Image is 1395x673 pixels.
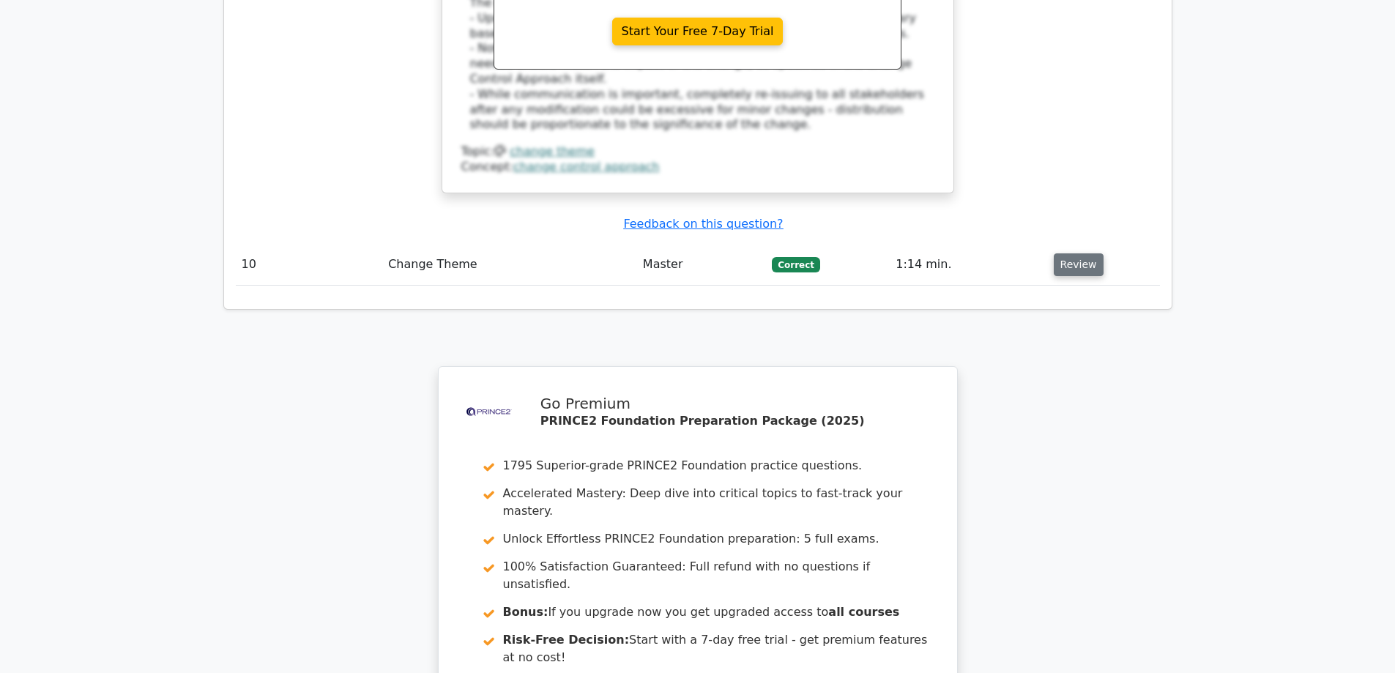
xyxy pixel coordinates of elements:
[382,244,637,286] td: Change Theme
[890,244,1047,286] td: 1:14 min.
[513,160,659,174] a: change control approach
[772,257,819,272] span: Correct
[637,244,767,286] td: Master
[236,244,383,286] td: 10
[612,18,784,45] a: Start Your Free 7-Day Trial
[1054,253,1104,276] button: Review
[510,144,595,158] a: change theme
[461,144,934,160] div: Topic:
[623,217,783,231] a: Feedback on this question?
[461,160,934,175] div: Concept:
